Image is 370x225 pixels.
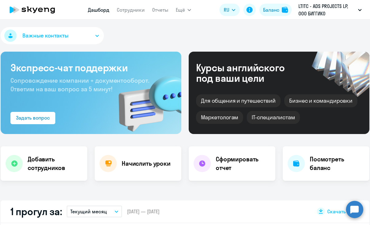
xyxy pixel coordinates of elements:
[196,94,281,107] div: Для общения и путешествий
[263,6,279,14] div: Баланс
[16,114,50,121] div: Задать вопрос
[310,155,364,172] h4: Посмотреть баланс
[295,2,365,17] button: LTITC - ADS PROJECTS LP, ООО БИГГИКО
[10,112,55,124] button: Задать вопрос
[327,208,360,215] span: Скачать отчет
[1,27,104,44] button: Важные контакты
[10,205,62,218] h2: 1 прогул за:
[28,155,82,172] h4: Добавить сотрудников
[67,206,122,217] button: Текущий месяц
[196,62,301,83] div: Курсы английского под ваши цели
[224,6,229,14] span: RU
[216,155,270,172] h4: Сформировать отчет
[22,32,69,40] span: Важные контакты
[284,94,357,107] div: Бизнес и командировки
[117,7,145,13] a: Сотрудники
[110,65,181,134] img: bg-img
[219,4,240,16] button: RU
[196,111,243,124] div: Маркетологам
[10,77,149,93] span: Сопровождение компании + документооборот. Ответим на ваш вопрос за 5 минут!
[259,4,292,16] button: Балансbalance
[127,208,159,215] span: [DATE] — [DATE]
[282,7,288,13] img: balance
[10,61,171,74] h3: Экспресс-чат поддержки
[88,7,109,13] a: Дашборд
[298,2,356,17] p: LTITC - ADS PROJECTS LP, ООО БИГГИКО
[247,111,300,124] div: IT-специалистам
[176,4,191,16] button: Ещё
[152,7,168,13] a: Отчеты
[176,6,185,14] span: Ещё
[70,208,107,215] p: Текущий месяц
[122,159,171,168] h4: Начислить уроки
